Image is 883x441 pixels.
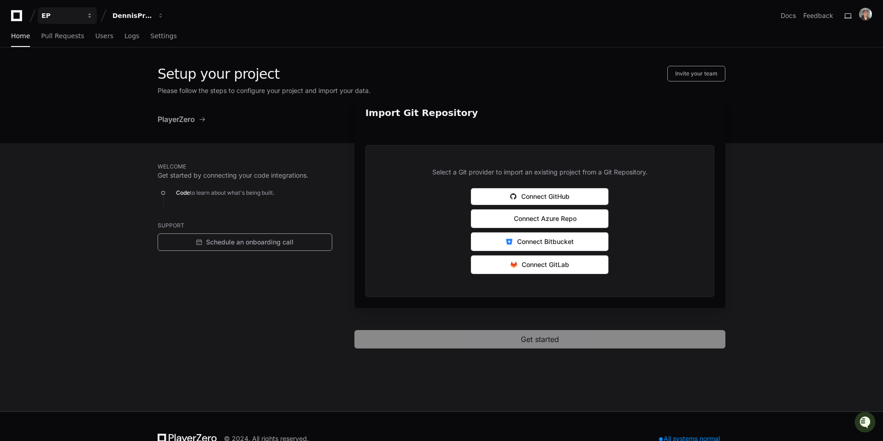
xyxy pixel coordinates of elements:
iframe: Open customer support [854,411,878,435]
h2: Import Git Repository [365,106,714,119]
a: Home [11,26,30,47]
img: PlayerZero [9,9,28,28]
p: Select a Git provider to import an existing project from a Git Repository. [432,168,648,177]
span: Users [95,33,113,39]
span: PlayerZero [158,114,195,125]
a: Settings [150,26,177,47]
button: DennisProject [109,7,168,24]
a: Docs [781,11,796,20]
p: to learn about what's being built. [176,187,332,198]
img: 1756235613930-3d25f9e4-fa56-45dd-b3ad-e072dfbd1548 [9,69,26,85]
span: Connect Azure Repo [514,214,577,223]
h1: Setup your project [158,66,279,82]
button: Start new chat [157,71,168,82]
div: Start new chat [31,69,151,78]
span: Settings [150,33,177,39]
span: Code [176,189,190,196]
span: Pylon [92,97,112,104]
span: Home [11,33,30,39]
span: Connect GitLab [522,260,569,269]
span: Pull Requests [41,33,84,39]
a: Powered byPylon [65,96,112,104]
div: DennisProject [112,11,152,20]
span: Logs [124,33,139,39]
div: We're offline, but we'll be back soon! [31,78,134,85]
button: Connect Bitbucket [471,232,609,251]
p: Get started by connecting your code integrations. [158,171,332,180]
a: Pull Requests [41,26,84,47]
span: Welcome [158,163,186,170]
span: Connect Bitbucket [517,237,574,246]
button: Invite your team [667,66,725,81]
a: Users [95,26,113,47]
button: EP [38,7,97,24]
a: Schedule an onboarding call [158,233,332,251]
button: Feedback [803,11,833,20]
span: support [158,222,184,229]
button: Connect GitHub [471,188,609,205]
a: Logs [124,26,139,47]
button: Connect GitLab [471,255,609,274]
p: Please follow the steps to configure your project and import your data. [158,86,725,95]
div: EP [41,11,81,20]
button: Connect Azure Repo [471,209,609,228]
img: ACg8ocJXJfhJJqpG9rDJjtbZlaEJZy3UY9H7l9C0yzch3oOV8VWHvw_M=s96-c [859,8,872,21]
div: Welcome [9,37,168,52]
button: Get started [354,330,725,348]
